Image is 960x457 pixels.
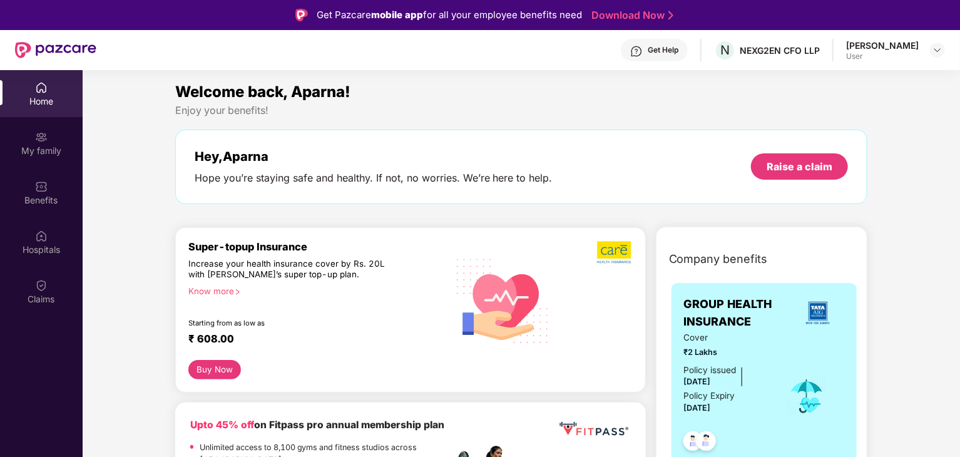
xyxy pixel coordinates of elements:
[188,240,447,253] div: Super-topup Insurance
[557,418,630,441] img: fppp.png
[35,180,48,193] img: svg+xml;base64,PHN2ZyBpZD0iQmVuZWZpdHMiIHhtbG5zPSJodHRwOi8vd3d3LnczLm9yZy8yMDAwL3N2ZyIgd2lkdGg9Ij...
[846,51,919,61] div: User
[175,104,868,117] div: Enjoy your benefits!
[684,403,711,413] span: [DATE]
[190,419,444,431] b: on Fitpass pro annual membership plan
[684,377,711,386] span: [DATE]
[684,331,770,344] span: Cover
[597,240,633,264] img: b5dec4f62d2307b9de63beb79f102df3.png
[767,160,832,173] div: Raise a claim
[190,419,254,431] b: Upto 45% off
[591,9,670,22] a: Download Now
[684,364,737,377] div: Policy issued
[846,39,919,51] div: [PERSON_NAME]
[234,289,241,295] span: right
[787,376,827,417] img: icon
[371,9,423,21] strong: mobile app
[801,296,835,330] img: insurerLogo
[447,244,559,357] img: svg+xml;base64,PHN2ZyB4bWxucz0iaHR0cDovL3d3dy53My5vcmcvMjAwMC9zdmciIHhtbG5zOnhsaW5rPSJodHRwOi8vd3...
[317,8,582,23] div: Get Pazcare for all your employee benefits need
[720,43,730,58] span: N
[188,360,242,379] button: Buy Now
[630,45,643,58] img: svg+xml;base64,PHN2ZyBpZD0iSGVscC0zMngzMiIgeG1sbnM9Imh0dHA6Ly93d3cudzMub3JnLzIwMDAvc3ZnIiB3aWR0aD...
[648,45,678,55] div: Get Help
[932,45,942,55] img: svg+xml;base64,PHN2ZyBpZD0iRHJvcGRvd24tMzJ4MzIiIHhtbG5zPSJodHRwOi8vd3d3LnczLm9yZy8yMDAwL3N2ZyIgd2...
[669,250,768,268] span: Company benefits
[740,44,820,56] div: NEXG2EN CFO LLP
[188,286,440,295] div: Know more
[188,319,394,327] div: Starting from as low as
[195,149,553,164] div: Hey, Aparna
[35,81,48,94] img: svg+xml;base64,PHN2ZyBpZD0iSG9tZSIgeG1sbnM9Imh0dHA6Ly93d3cudzMub3JnLzIwMDAvc3ZnIiB3aWR0aD0iMjAiIG...
[684,389,735,403] div: Policy Expiry
[188,332,435,347] div: ₹ 608.00
[295,9,308,21] img: Logo
[35,230,48,242] img: svg+xml;base64,PHN2ZyBpZD0iSG9zcGl0YWxzIiB4bWxucz0iaHR0cDovL3d3dy53My5vcmcvMjAwMC9zdmciIHdpZHRoPS...
[684,346,770,359] span: ₹2 Lakhs
[15,42,96,58] img: New Pazcare Logo
[684,295,792,331] span: GROUP HEALTH INSURANCE
[668,9,673,22] img: Stroke
[195,172,553,185] div: Hope you’re staying safe and healthy. If not, no worries. We’re here to help.
[35,279,48,292] img: svg+xml;base64,PHN2ZyBpZD0iQ2xhaW0iIHhtbG5zPSJodHRwOi8vd3d3LnczLm9yZy8yMDAwL3N2ZyIgd2lkdGg9IjIwIi...
[35,131,48,143] img: svg+xml;base64,PHN2ZyB3aWR0aD0iMjAiIGhlaWdodD0iMjAiIHZpZXdCb3g9IjAgMCAyMCAyMCIgZmlsbD0ibm9uZSIgeG...
[188,259,394,281] div: Increase your health insurance cover by Rs. 20L with [PERSON_NAME]’s super top-up plan.
[175,83,350,101] span: Welcome back, Aparna!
